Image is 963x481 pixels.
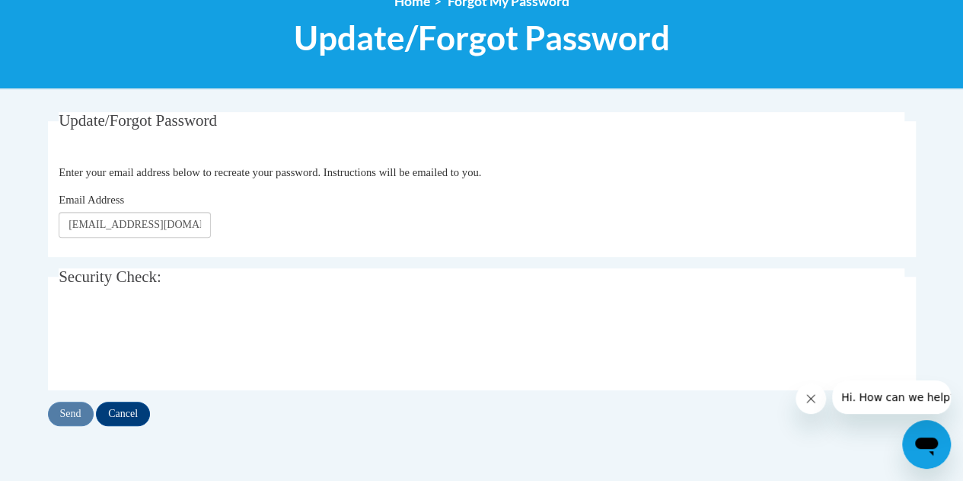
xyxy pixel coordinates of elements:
[59,312,290,371] iframe: reCAPTCHA
[902,420,951,469] iframe: Button to launch messaging window
[9,11,123,23] span: Hi. How can we help?
[59,166,481,178] span: Enter your email address below to recreate your password. Instructions will be emailed to you.
[59,194,124,206] span: Email Address
[59,268,161,286] span: Security Check:
[96,402,150,426] input: Cancel
[832,380,951,414] iframe: Message from company
[294,18,670,58] span: Update/Forgot Password
[59,111,217,130] span: Update/Forgot Password
[796,383,826,414] iframe: Close message
[59,212,211,238] input: Email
